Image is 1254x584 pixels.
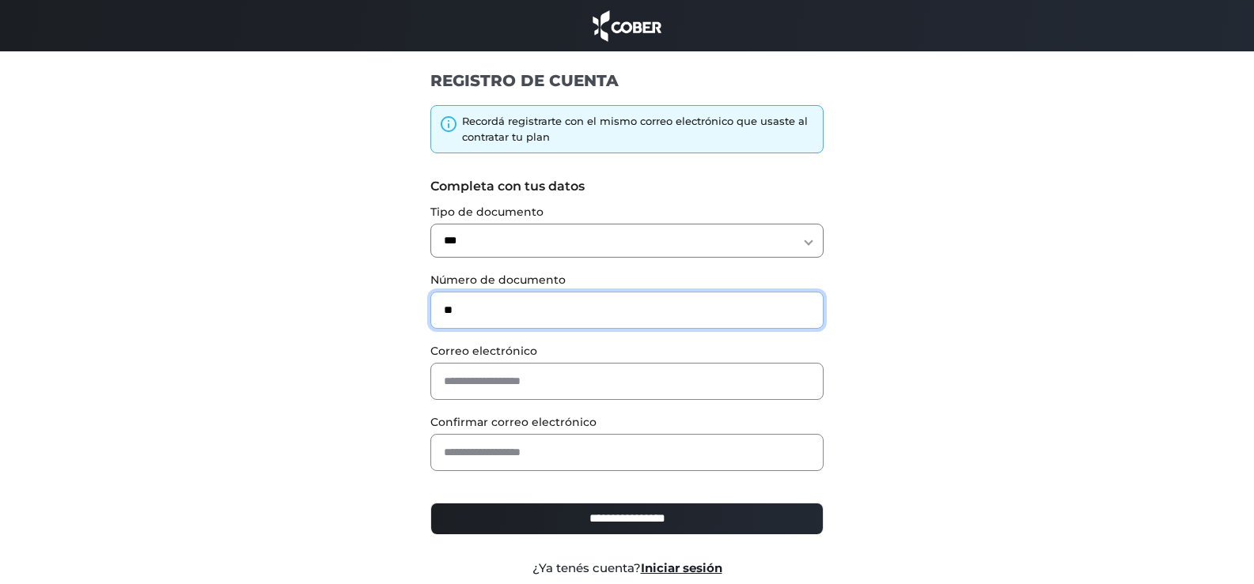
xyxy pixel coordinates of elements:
[641,560,722,575] a: Iniciar sesión
[589,8,666,43] img: cober_marca.png
[430,343,824,360] label: Correo electrónico
[430,204,824,220] label: Tipo de documento
[419,560,835,578] div: ¿Ya tenés cuenta?
[430,272,824,288] label: Número de documento
[462,114,815,145] div: Recordá registrarte con el mismo correo electrónico que usaste al contratar tu plan
[430,414,824,431] label: Confirmar correo electrónico
[430,177,824,196] label: Completa con tus datos
[430,70,824,91] h1: REGISTRO DE CUENTA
